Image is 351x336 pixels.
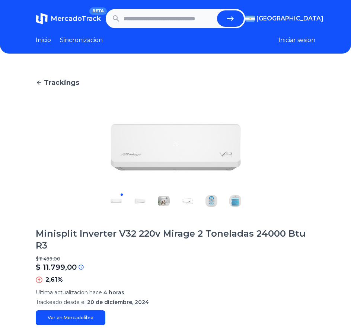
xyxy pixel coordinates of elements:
[36,262,77,272] p: $ 11.799,00
[245,16,255,22] img: Argentina
[36,310,105,325] a: Ver en Mercadolibre
[256,14,323,23] span: [GEOGRAPHIC_DATA]
[182,195,194,207] img: Minisplit Inverter V32 220v Mirage 2 Toneladas 24000 Btu R3
[104,112,247,183] img: Minisplit Inverter V32 220v Mirage 2 Toneladas 24000 Btu R3
[36,299,86,305] span: Trackeado desde el
[89,7,107,15] span: BETA
[36,13,48,25] img: MercadoTrack
[36,36,51,45] a: Inicio
[36,256,315,262] p: $ 11.499,00
[103,289,124,296] span: 4 horas
[36,77,315,88] a: Trackings
[36,13,101,25] a: MercadoTrackBETA
[36,228,315,252] h1: Minisplit Inverter V32 220v Mirage 2 Toneladas 24000 Btu R3
[110,195,122,207] img: Minisplit Inverter V32 220v Mirage 2 Toneladas 24000 Btu R3
[36,289,102,296] span: Ultima actualizacion hace
[51,15,101,23] span: MercadoTrack
[87,299,149,305] span: 20 de diciembre, 2024
[278,36,315,45] button: Iniciar sesion
[44,77,79,88] span: Trackings
[245,14,315,23] button: [GEOGRAPHIC_DATA]
[229,195,241,207] img: Minisplit Inverter V32 220v Mirage 2 Toneladas 24000 Btu R3
[45,275,63,284] p: 2,61%
[205,195,217,207] img: Minisplit Inverter V32 220v Mirage 2 Toneladas 24000 Btu R3
[134,195,146,207] img: Minisplit Inverter V32 220v Mirage 2 Toneladas 24000 Btu R3
[60,36,103,45] a: Sincronizacion
[158,195,170,207] img: Minisplit Inverter V32 220v Mirage 2 Toneladas 24000 Btu R3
